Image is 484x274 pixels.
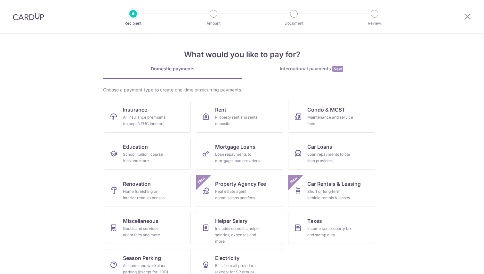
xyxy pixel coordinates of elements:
[288,212,375,244] a: TaxesIncome tax, property tax and stamp duty
[288,175,375,207] a: Car Rentals & LeasingShort or long‑term vehicle rentals & leasesNew
[123,151,169,164] div: School, tuition, course fees and more
[196,175,207,185] span: New
[307,180,361,188] span: Car Rentals & Leasing
[332,66,343,72] span: New
[123,114,169,127] div: All insurance premiums (except NTUC Income)
[190,20,237,27] p: Amount
[123,254,161,262] span: Season Parking
[215,225,261,245] div: Includes domestic helper salaries, expenses and more
[351,20,398,27] p: Review
[103,66,242,72] div: Domestic payments
[109,20,157,27] p: Recipient
[307,143,332,151] span: Car Loans
[307,114,353,127] div: Maintenance and service fees
[123,188,169,201] div: Home furnishing or interior reno-expenses
[307,188,353,201] div: Short or long‑term vehicle rentals & leases
[270,20,318,27] p: Document
[215,188,261,201] div: Real estate agent commissions and fees
[215,217,247,225] span: Helper Salary
[215,180,266,188] span: Property Agency Fee
[307,217,322,225] span: Taxes
[103,49,381,60] h4: What would you like to pay for?
[215,106,226,114] span: Rent
[242,66,381,72] div: International payments
[196,212,283,244] a: Helper SalaryIncludes domestic helper salaries, expenses and more
[13,13,44,20] img: CardUp
[307,151,353,164] div: Loan repayments to car loan providers
[103,87,381,93] div: Choose a payment type to create one-time or recurring payments.
[104,138,191,170] a: EducationSchool, tuition, course fees and more
[307,225,353,238] div: Income tax, property tax and stamp duty
[123,225,169,238] div: Goods and services, agent fees and more
[104,175,191,207] a: RenovationHome furnishing or interior reno-expenses
[196,101,283,133] a: RentProperty rent and rental deposits
[123,217,158,225] span: Miscellaneous
[215,254,239,262] span: Electricity
[215,143,255,151] span: Mortgage Loans
[104,101,191,133] a: InsuranceAll insurance premiums (except NTUC Income)
[196,175,283,207] a: Property Agency FeeReal estate agent commissions and feesNew
[288,138,375,170] a: Car LoansLoan repayments to car loan providers
[215,151,261,164] div: Loan repayments to mortgage loan providers
[123,143,148,151] span: Education
[288,101,375,133] a: Condo & MCSTMaintenance and service fees
[123,180,151,188] span: Renovation
[104,212,191,244] a: MiscellaneousGoods and services, agent fees and more
[215,114,261,127] div: Property rent and rental deposits
[307,106,345,114] span: Condo & MCST
[196,138,283,170] a: Mortgage LoansLoan repayments to mortgage loan providers
[123,106,147,114] span: Insurance
[288,175,299,185] span: New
